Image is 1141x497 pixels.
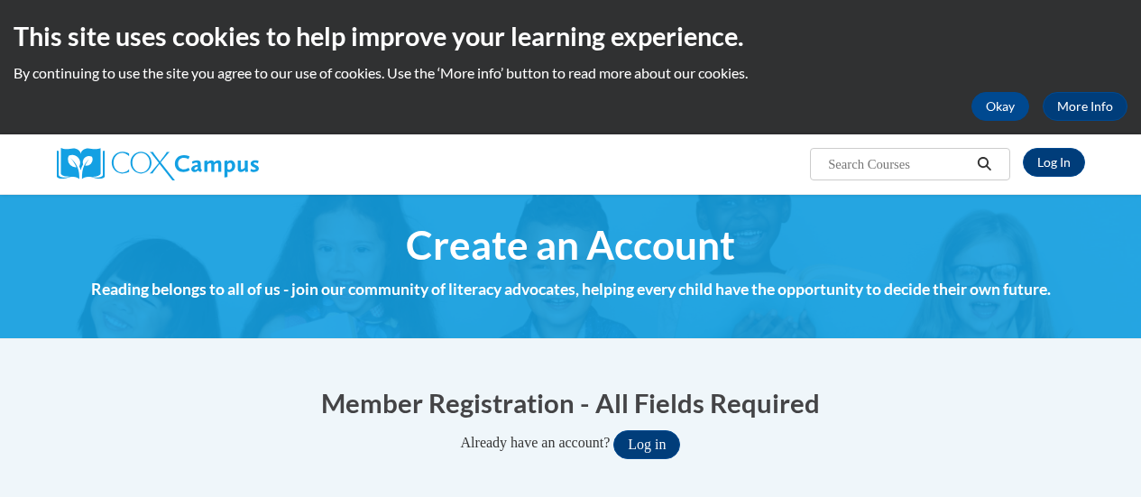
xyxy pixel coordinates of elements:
[1023,148,1085,177] a: Log In
[57,384,1085,421] h1: Member Registration - All Fields Required
[971,153,998,175] button: Search
[14,18,1127,54] h2: This site uses cookies to help improve your learning experience.
[461,435,611,450] span: Already have an account?
[826,153,971,175] input: Search Courses
[57,148,259,180] img: Cox Campus
[406,221,735,269] span: Create an Account
[971,92,1029,121] button: Okay
[613,430,680,459] button: Log in
[57,278,1085,301] h4: Reading belongs to all of us - join our community of literacy advocates, helping every child have...
[1043,92,1127,121] a: More Info
[14,63,1127,83] p: By continuing to use the site you agree to our use of cookies. Use the ‘More info’ button to read...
